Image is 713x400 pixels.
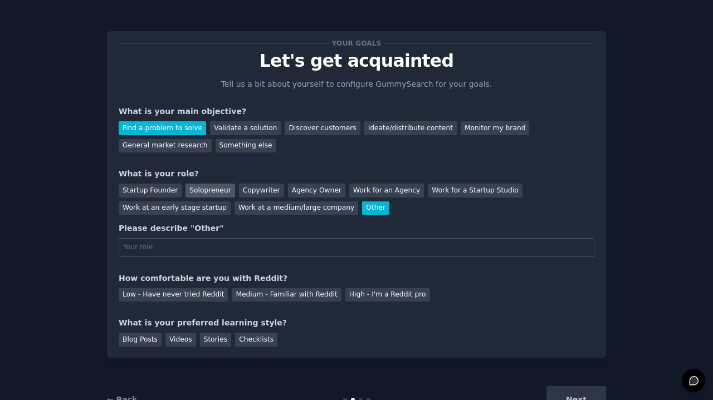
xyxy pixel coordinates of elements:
[119,288,228,302] div: Low - Have never tried Reddit
[119,333,162,347] div: Blog Posts
[428,184,522,197] div: Work for a Startup Studio
[288,184,345,197] div: Agency Owner
[185,184,235,197] div: Solopreneur
[330,37,383,49] span: Your goals
[119,139,212,153] div: General market research
[349,184,424,197] div: Work for an Agency
[461,121,529,135] div: Monitor my brand
[364,121,457,135] div: Ideate/distribute content
[210,121,281,135] div: Validate a solution
[119,184,182,197] div: Startup Founder
[362,201,389,215] div: Other
[119,317,594,329] div: What is your preferred learning style?
[119,223,594,234] div: Please describe "Other"
[119,106,594,117] div: What is your main objective?
[232,288,341,302] div: Medium - Familiar with Reddit
[216,139,276,153] div: Something else
[235,201,358,215] div: Work at a medium/large company
[119,121,206,135] div: Find a problem to solve
[239,184,284,197] div: Copywriter
[119,51,594,71] p: Let's get acquainted
[119,168,594,180] div: What is your role?
[119,273,594,284] div: How comfortable are you with Reddit?
[165,333,196,347] div: Videos
[119,201,231,215] div: Work at an early stage startup
[345,288,430,302] div: High - I'm a Reddit pro
[119,238,594,257] input: Your role
[200,333,231,347] div: Stories
[235,333,277,347] div: Checklists
[285,121,360,135] div: Discover customers
[216,78,497,90] p: Tell us a bit about yourself to configure GummySearch for your goals.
